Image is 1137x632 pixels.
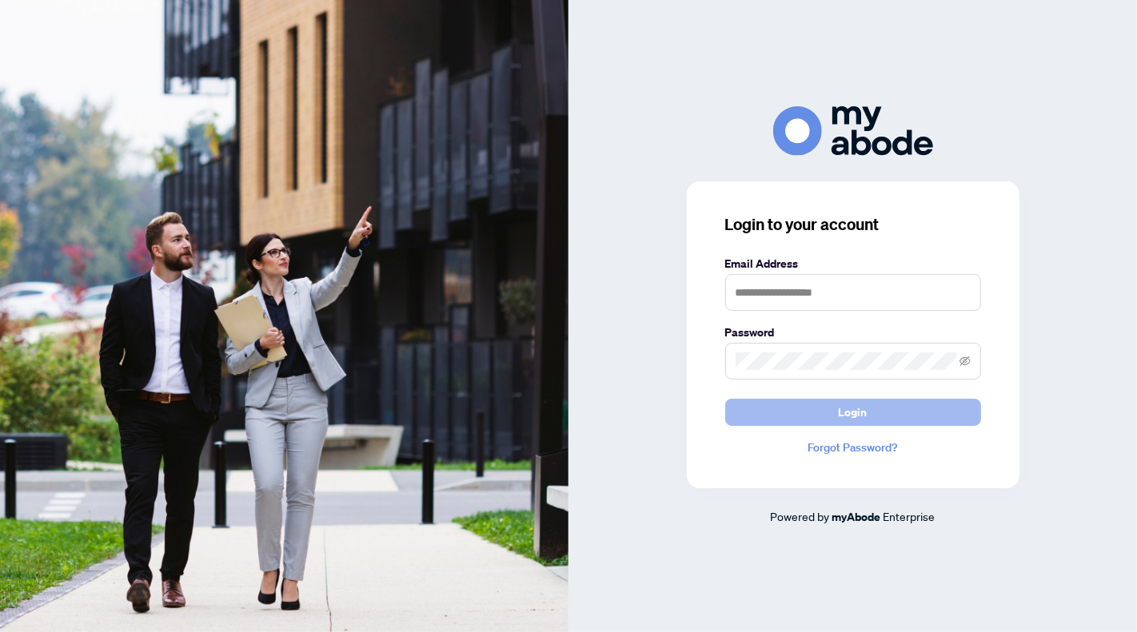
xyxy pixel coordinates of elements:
[773,106,933,155] img: ma-logo
[725,439,981,456] a: Forgot Password?
[725,213,981,236] h3: Login to your account
[839,399,868,425] span: Login
[725,255,981,272] label: Email Address
[725,399,981,426] button: Login
[959,356,971,367] span: eye-invisible
[832,508,881,526] a: myAbode
[725,324,981,341] label: Password
[884,509,936,523] span: Enterprise
[771,509,830,523] span: Powered by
